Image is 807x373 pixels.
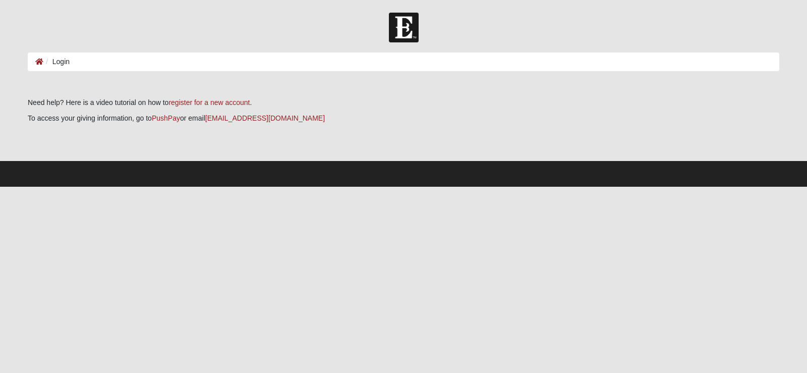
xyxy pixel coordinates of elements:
[168,98,250,106] a: register for a new account
[28,97,779,108] p: Need help? Here is a video tutorial on how to .
[205,114,325,122] a: [EMAIL_ADDRESS][DOMAIN_NAME]
[43,57,70,67] li: Login
[28,113,779,124] p: To access your giving information, go to or email
[389,13,419,42] img: Church of Eleven22 Logo
[152,114,180,122] a: PushPay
